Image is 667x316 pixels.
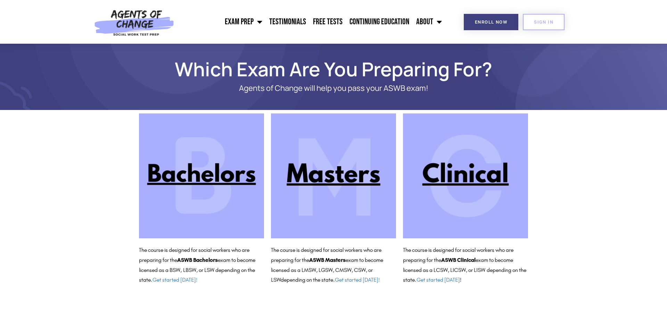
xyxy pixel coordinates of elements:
[335,276,380,283] a: Get started [DATE]!
[153,276,197,283] a: Get started [DATE]!
[221,13,266,31] a: Exam Prep
[441,257,476,263] b: ASWB Clinical
[464,14,518,30] a: Enroll Now
[139,245,264,285] p: The course is designed for social workers who are preparing for the exam to become licensed as a ...
[177,257,218,263] b: ASWB Bachelors
[178,13,445,31] nav: Menu
[475,20,507,24] span: Enroll Now
[534,20,553,24] span: SIGN IN
[310,13,346,31] a: Free Tests
[413,13,445,31] a: About
[135,61,532,77] h1: Which Exam Are You Preparing For?
[417,276,460,283] a: Get started [DATE]
[163,84,504,93] p: Agents of Change will help you pass your ASWB exam!
[523,14,565,30] a: SIGN IN
[271,245,396,285] p: The course is designed for social workers who are preparing for the exam to become licensed as a ...
[403,245,528,285] p: The course is designed for social workers who are preparing for the exam to become licensed as a ...
[309,257,346,263] b: ASWB Masters
[346,13,413,31] a: Continuing Education
[281,276,380,283] span: depending on the state.
[266,13,310,31] a: Testimonials
[415,276,461,283] span: . !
